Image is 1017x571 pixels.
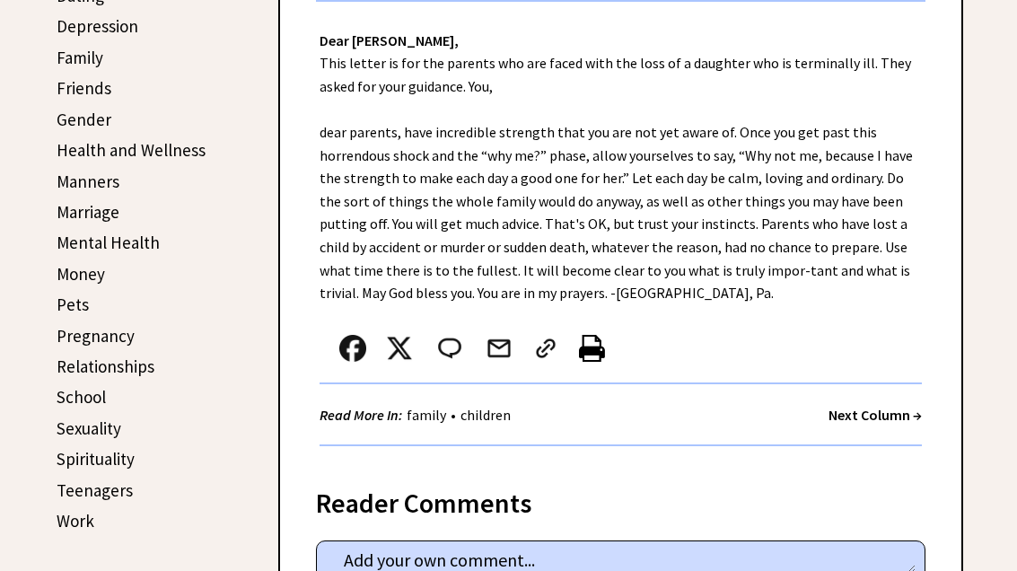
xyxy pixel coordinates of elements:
[57,263,105,285] a: Money
[57,386,106,408] a: School
[57,448,135,470] a: Spirituality
[280,2,961,464] div: This letter is for the parents who are faced with the loss of a daughter who is terminally ill. T...
[57,77,111,99] a: Friends
[57,201,119,223] a: Marriage
[320,406,402,424] strong: Read More In:
[57,294,89,315] a: Pets
[486,335,513,362] img: mail.png
[57,417,121,439] a: Sexuality
[386,335,413,362] img: x_small.png
[57,109,111,130] a: Gender
[456,406,515,424] a: children
[57,356,154,377] a: Relationships
[320,404,515,426] div: •
[57,47,103,68] a: Family
[316,484,925,513] div: Reader Comments
[402,406,451,424] a: family
[57,232,160,253] a: Mental Health
[57,325,135,347] a: Pregnancy
[532,335,559,362] img: link_02.png
[829,406,922,424] a: Next Column →
[339,335,366,362] img: facebook.png
[57,479,133,501] a: Teenagers
[57,139,206,161] a: Health and Wellness
[57,171,119,192] a: Manners
[434,335,465,362] img: message_round%202.png
[57,15,138,37] a: Depression
[57,510,94,531] a: Work
[579,335,605,362] img: printer%20icon.png
[320,31,459,49] strong: Dear [PERSON_NAME],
